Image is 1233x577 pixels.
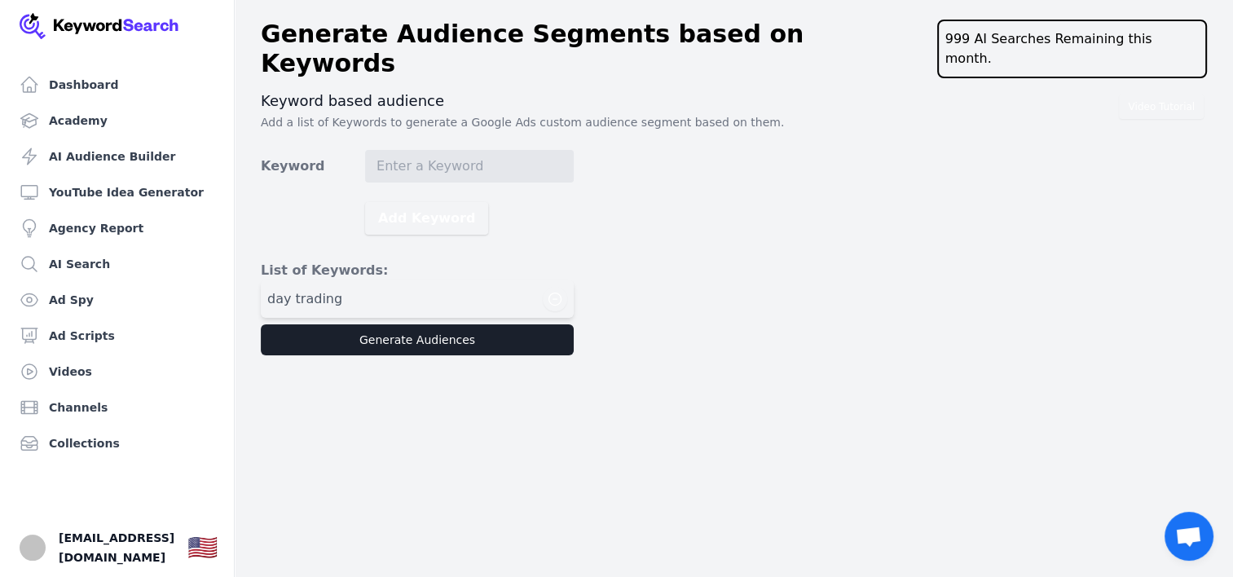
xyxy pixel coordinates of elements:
[13,140,221,173] a: AI Audience Builder
[187,531,218,564] button: 🇺🇸
[261,324,574,355] button: Generate Audiences
[13,391,221,424] a: Channels
[267,289,342,309] span: day trading
[20,535,46,561] button: Open user button
[937,20,1207,78] div: 999 AI Searches Remaining this month.
[261,114,1207,130] p: Add a list of Keywords to generate a Google Ads custom audience segment based on them.
[13,248,221,280] a: AI Search
[13,104,221,137] a: Academy
[365,150,574,183] input: Enter a Keyword
[13,176,221,209] a: YouTube Idea Generator
[261,261,574,280] h3: List of Keywords:
[261,20,937,78] h1: Generate Audience Segments based on Keywords
[20,13,179,39] img: Your Company
[187,533,218,562] div: 🇺🇸
[1119,95,1204,119] button: Video Tutorial
[365,202,488,235] button: Add Keyword
[261,91,1207,111] h3: Keyword based audience
[13,284,221,316] a: Ad Spy
[261,156,365,176] label: Keyword
[13,319,221,352] a: Ad Scripts
[13,212,221,244] a: Agency Report
[13,427,221,460] a: Collections
[13,68,221,101] a: Dashboard
[20,535,46,561] img: brandon harbaugh
[59,528,174,567] span: [EMAIL_ADDRESS][DOMAIN_NAME]
[1165,512,1213,561] a: Open chat
[13,355,221,388] a: Videos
